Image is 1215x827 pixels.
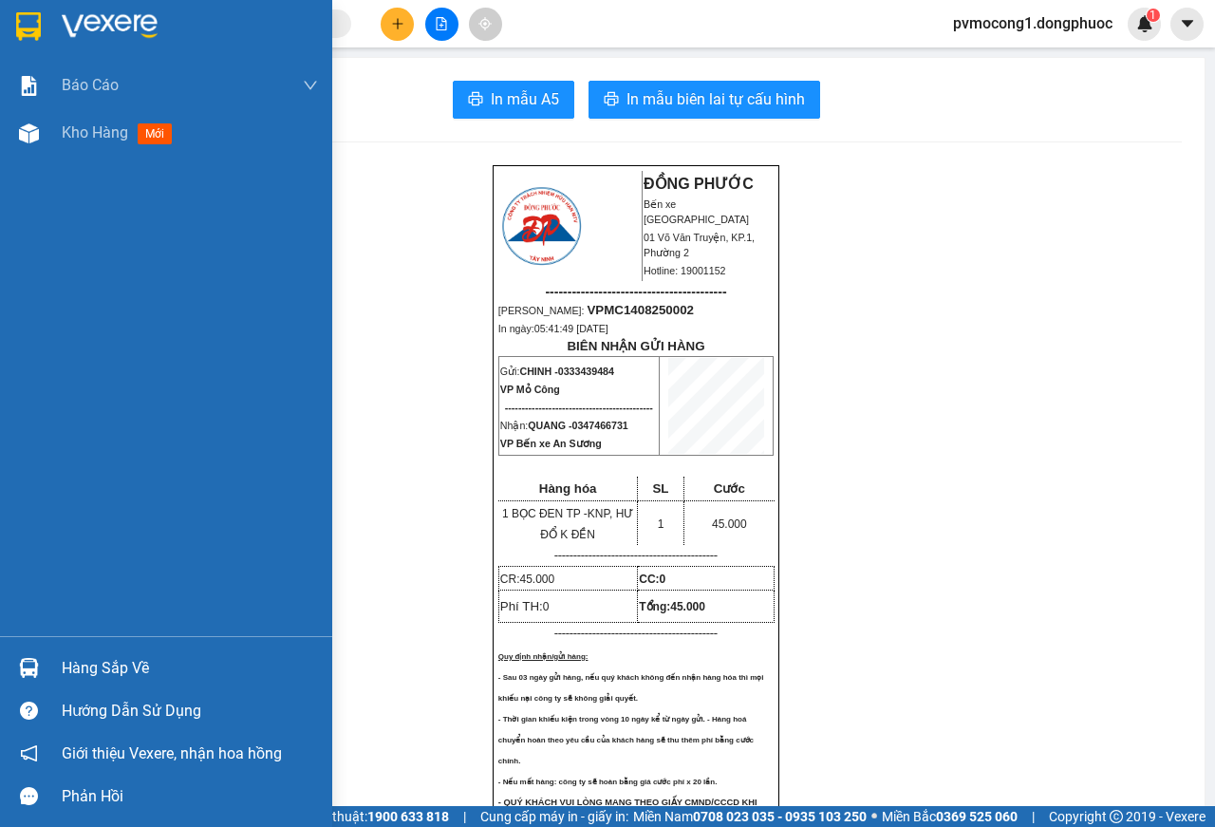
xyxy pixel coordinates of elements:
span: 01 Võ Văn Truyện, KP.1, Phường 2 [150,57,261,81]
span: Kho hàng [62,123,128,141]
span: question-circle [20,702,38,720]
span: 1 [1150,9,1156,22]
span: 0 [543,600,550,613]
span: 1 [658,517,664,531]
span: aim [478,17,492,30]
span: Hotline: 19001152 [644,265,726,276]
span: Cung cấp máy in - giấy in: [480,806,628,827]
img: icon-new-feature [1136,15,1153,32]
span: 05:41:49 [DATE] [534,323,608,334]
span: copyright [1110,810,1123,823]
img: logo [499,184,584,268]
div: Hàng sắp về [62,654,318,683]
strong: CC: [639,573,665,586]
span: plus [391,17,404,30]
span: notification [20,744,38,762]
img: warehouse-icon [19,658,39,678]
span: Quy định nhận/gửi hàng: [498,652,589,661]
strong: ĐỒNG PHƯỚC [150,10,260,27]
strong: ĐỒNG PHƯỚC [644,176,754,192]
span: SL [652,481,668,496]
span: Hotline: 19001152 [150,85,233,96]
span: mới [138,123,172,144]
img: solution-icon [19,76,39,96]
span: In ngày: [6,138,116,149]
span: VP Bến xe An Sương [500,438,602,449]
strong: 0708 023 035 - 0935 103 250 [693,809,867,824]
div: Hướng dẫn sử dụng [62,697,318,725]
sup: 1 [1147,9,1160,22]
span: 0 [660,573,666,586]
span: CR: [500,573,554,586]
span: In mẫu biên lai tự cấu hình [626,87,805,111]
span: 45.000 [670,600,705,613]
span: Miền Bắc [882,806,1018,827]
span: Cước [714,481,745,496]
button: aim [469,8,502,41]
span: In ngày: [498,323,608,334]
button: caret-down [1170,8,1204,41]
strong: 0369 525 060 [936,809,1018,824]
span: KNP, HƯ ĐỔ K ĐỀN [540,507,633,541]
button: printerIn mẫu A5 [453,81,574,119]
button: printerIn mẫu biên lai tự cấu hình [589,81,820,119]
span: 01 Võ Văn Truyện, KP.1, Phường 2 [644,232,755,258]
span: - Nếu mất hàng: công ty sẽ hoàn bằng giá cước phí x 20 lần. [498,778,718,786]
button: file-add [425,8,458,41]
p: ------------------------------------------- [498,626,774,641]
span: Hỗ trợ kỹ thuật: [276,806,449,827]
span: CHINH - [519,366,614,377]
span: Hàng hóa [539,481,597,496]
span: ----------------------------------------- [51,103,233,118]
span: ----------------------------------------- [545,284,726,299]
span: | [463,806,466,827]
span: VP Mỏ Công [500,384,560,395]
button: plus [381,8,414,41]
span: printer [468,91,483,109]
span: Phí TH: [500,599,550,613]
span: 1 BỌC ĐEN TP - [502,507,633,541]
img: logo [7,11,91,95]
strong: BIÊN NHẬN GỬI HÀNG [567,339,704,353]
span: - Thời gian khiếu kiện trong vòng 10 ngày kể từ ngày gửi. - Hàng hoá chuyển hoàn theo yêu cầu của... [498,715,754,765]
span: Giới thiệu Vexere, nhận hoa hồng [62,742,282,765]
span: Bến xe [GEOGRAPHIC_DATA] [150,30,255,54]
span: VPMC1408250002 [95,121,202,135]
span: QUANG - [528,420,627,431]
span: message [20,787,38,805]
span: [PERSON_NAME]: [498,305,694,316]
span: ⚪️ [871,813,877,820]
strong: 1900 633 818 [367,809,449,824]
span: 45.000 [519,573,554,586]
span: file-add [435,17,448,30]
span: 0333439484 [558,366,614,377]
span: 0347466731 [572,420,628,431]
span: pvmocong1.dongphuoc [938,11,1128,35]
span: VPMC1408250002 [587,303,694,317]
span: Miền Nam [633,806,867,827]
span: 45.000 [712,517,747,531]
span: | [1032,806,1035,827]
span: 05:41:49 [DATE] [42,138,116,149]
span: Bến xe [GEOGRAPHIC_DATA] [644,198,749,225]
img: warehouse-icon [19,123,39,143]
span: -------------------------------------------- [505,402,653,413]
span: caret-down [1179,15,1196,32]
span: In mẫu A5 [491,87,559,111]
img: logo-vxr [16,12,41,41]
span: printer [604,91,619,109]
span: down [303,78,318,93]
span: [PERSON_NAME]: [6,122,201,134]
p: ------------------------------------------- [498,548,774,563]
span: Báo cáo [62,73,119,97]
span: - Sau 03 ngày gửi hàng, nếu quý khách không đến nhận hàng hóa thì mọi khiếu nại công ty sẽ không ... [498,673,764,703]
span: Tổng: [639,600,705,613]
span: Nhận: [500,420,628,431]
div: Phản hồi [62,782,318,811]
span: Gửi: [500,366,614,377]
